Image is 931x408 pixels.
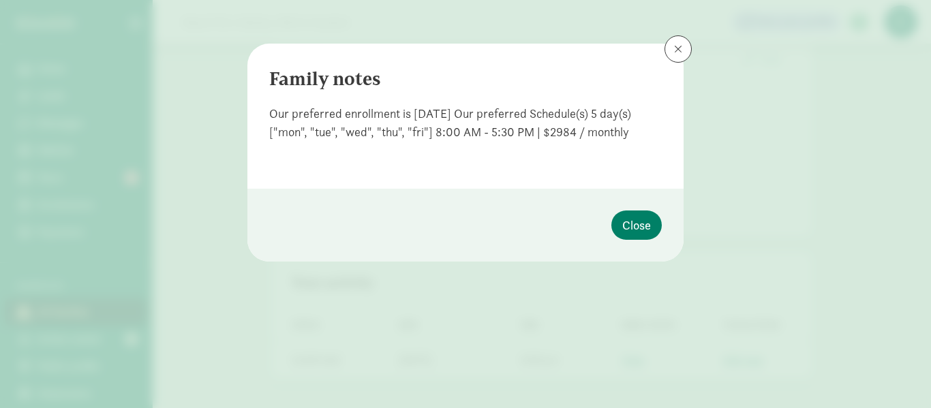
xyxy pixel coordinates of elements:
span: Close [622,216,651,234]
div: Family notes [269,65,662,93]
button: Close [611,210,662,240]
div: Our preferred enrollment is [DATE] Our preferred Schedule(s) 5 day(s) ["mon", "tue", "wed", "thu"... [269,104,662,141]
iframe: Chat Widget [863,343,931,408]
